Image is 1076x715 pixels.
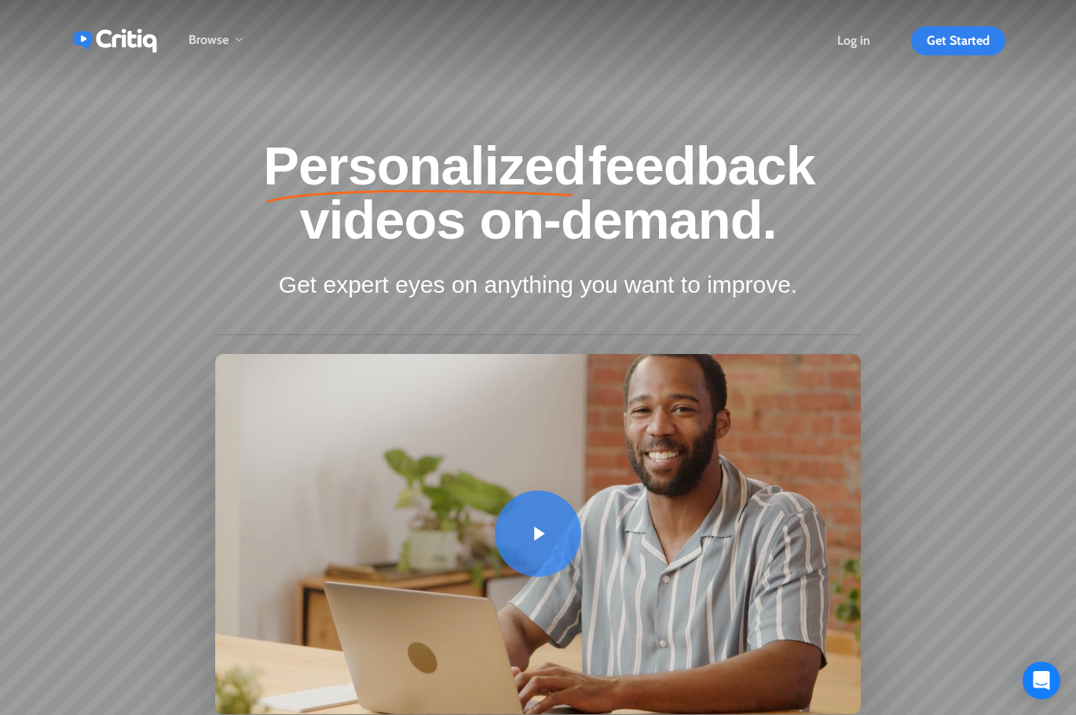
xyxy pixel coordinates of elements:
em: Personalized [261,140,588,194]
span: Log in [837,33,870,48]
a: Log in [837,35,870,47]
a: Browse [188,34,244,47]
h1: feedback videos on-demand. [215,140,861,247]
div: Open Intercom Messenger [1023,662,1060,699]
span: Browse [188,32,229,47]
h3: Get expert eyes on anything you want to improve. [215,270,861,300]
a: Get Started [911,35,1005,47]
span: Get Started [927,33,990,48]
